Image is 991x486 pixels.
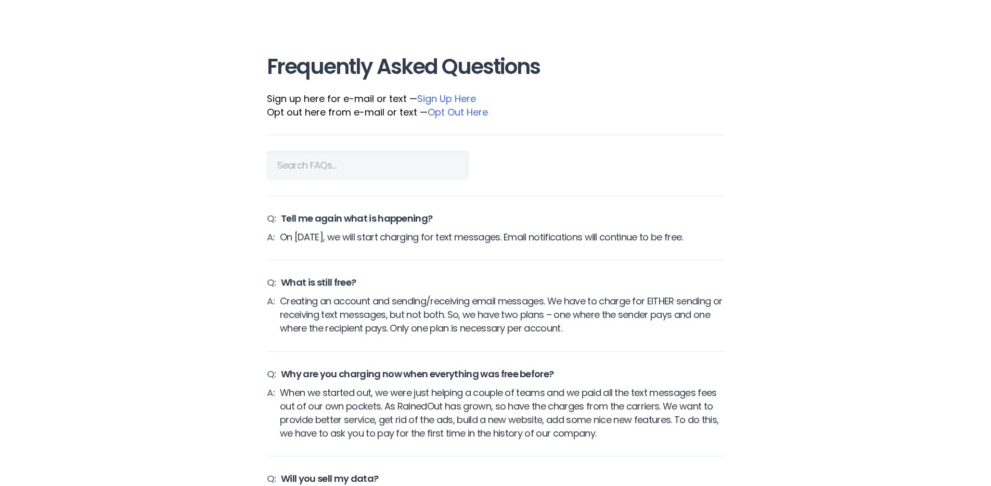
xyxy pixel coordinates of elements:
span: Q: [267,212,276,225]
span: A: [267,231,275,244]
span: Q: [267,276,276,289]
span: Q: [267,472,276,485]
h1: Frequently Asked Questions [267,55,725,79]
div: Sign up here for e-mail or text — [267,92,725,106]
span: A: [267,386,275,440]
span: Why are you charging now when everything was free before? [281,367,554,381]
a: Opt Out Here [428,106,488,119]
span: A: [267,295,275,335]
span: When we started out, we were just helping a couple of teams and we paid all the text messages fee... [280,386,724,440]
a: Sign Up Here [417,92,476,105]
span: Creating an account and sending/receiving email messages. We have to charge for EITHER sending or... [280,295,724,335]
span: What is still free? [281,276,356,289]
input: Search FAQs… [267,151,469,180]
span: Q: [267,367,276,381]
span: Will you sell my data? [281,472,378,485]
span: On [DATE], we will start charging for text messages. Email notifications will continue to be free. [280,231,683,244]
div: Opt out here from e-mail or text — [267,106,725,119]
span: Tell me again what is happening? [281,212,432,225]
